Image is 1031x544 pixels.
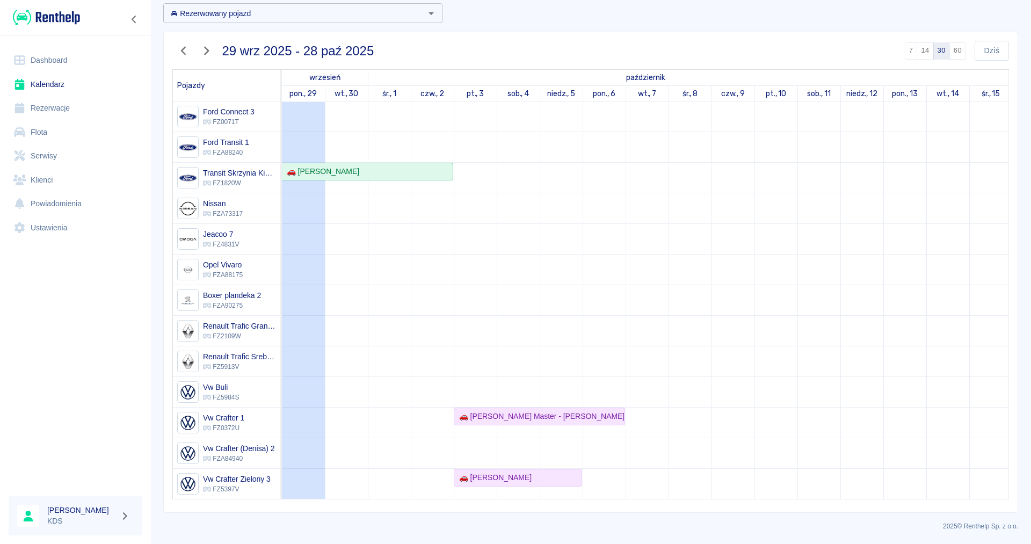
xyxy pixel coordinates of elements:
[9,144,142,168] a: Serwisy
[203,148,249,157] p: FZA88240
[47,505,116,516] h6: [PERSON_NAME]
[979,86,1003,101] a: 15 października 2025
[975,41,1009,61] button: Dziś
[455,411,624,422] div: 🚗 [PERSON_NAME] Master - [PERSON_NAME]
[889,86,920,101] a: 13 października 2025
[179,475,197,493] img: Image
[455,472,532,483] div: 🚗 [PERSON_NAME]
[203,412,244,423] h6: Vw Crafter 1
[203,290,261,301] h6: Boxer plandeka 2
[179,230,197,248] img: Image
[9,9,80,26] a: Renthelp logo
[179,261,197,279] img: Image
[179,414,197,432] img: Image
[332,86,361,101] a: 30 września 2025
[177,81,205,90] span: Pojazdy
[203,229,239,240] h6: Jeacoo 7
[933,42,950,60] button: 30 dni
[203,474,271,484] h6: Vw Crafter Zielony 3
[203,454,275,463] p: FZA84940
[9,216,142,240] a: Ustawienia
[282,166,359,177] div: 🚗 [PERSON_NAME]
[179,445,197,462] img: Image
[763,86,789,101] a: 10 października 2025
[222,43,374,59] h3: 29 wrz 2025 - 28 paź 2025
[179,383,197,401] img: Image
[203,423,244,433] p: FZ0372U
[623,70,667,85] a: 1 października 2025
[505,86,532,101] a: 4 października 2025
[203,362,275,372] p: FZ5913V
[917,42,933,60] button: 14 dni
[203,117,255,127] p: FZ0071T
[203,198,243,209] h6: Nissan
[203,393,239,402] p: FZ5984S
[680,86,701,101] a: 8 października 2025
[544,86,578,101] a: 5 października 2025
[203,106,255,117] h6: Ford Connect 3
[47,516,116,527] p: KDS
[9,96,142,120] a: Rezerwacje
[126,12,142,26] button: Zwiń nawigację
[203,209,243,219] p: FZA73317
[424,6,439,21] button: Otwórz
[203,168,275,178] h6: Transit Skrzynia Kiper
[718,86,747,101] a: 9 października 2025
[9,72,142,97] a: Kalendarz
[203,443,275,454] h6: Vw Crafter (Denisa) 2
[804,86,833,101] a: 11 października 2025
[203,382,239,393] h6: Vw Buli
[179,139,197,156] img: Image
[905,42,918,60] button: 7 dni
[203,270,243,280] p: FZA88175
[203,351,275,362] h6: Renault Trafic Srebrny
[9,168,142,192] a: Klienci
[203,178,275,188] p: FZ1820W
[179,322,197,340] img: Image
[380,86,399,101] a: 1 października 2025
[590,86,618,101] a: 6 października 2025
[179,200,197,217] img: Image
[179,169,197,187] img: Image
[179,353,197,371] img: Image
[635,86,659,101] a: 7 października 2025
[464,86,487,101] a: 3 października 2025
[9,120,142,144] a: Flota
[418,86,447,101] a: 2 października 2025
[203,321,275,331] h6: Renault Trafic Granatowy
[179,292,197,309] img: Image
[203,484,271,494] p: FZ5397V
[9,192,142,216] a: Powiadomienia
[203,301,261,310] p: FZA90275
[287,86,320,101] a: 29 września 2025
[203,240,239,249] p: FZ4831V
[179,108,197,126] img: Image
[949,42,966,60] button: 60 dni
[13,9,80,26] img: Renthelp logo
[163,521,1018,531] p: 2025 © Renthelp Sp. z o.o.
[203,331,275,341] p: FZ2109W
[166,6,422,20] input: Wyszukaj i wybierz pojazdy...
[9,48,142,72] a: Dashboard
[203,137,249,148] h6: Ford Transit 1
[307,70,343,85] a: 29 września 2025
[844,86,881,101] a: 12 października 2025
[934,86,962,101] a: 14 października 2025
[203,259,243,270] h6: Opel Vivaro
